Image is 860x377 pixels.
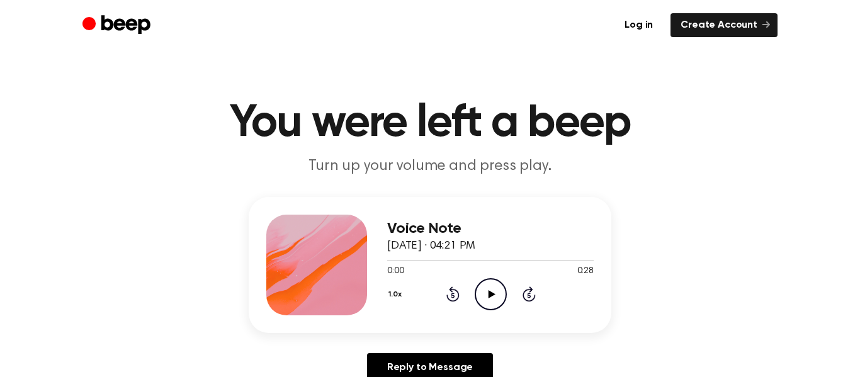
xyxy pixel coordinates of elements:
span: 0:28 [577,265,594,278]
button: 1.0x [387,284,407,305]
p: Turn up your volume and press play. [188,156,672,177]
span: 0:00 [387,265,404,278]
h1: You were left a beep [108,101,752,146]
a: Beep [82,13,154,38]
span: [DATE] · 04:21 PM [387,240,475,252]
h3: Voice Note [387,220,594,237]
a: Log in [614,13,663,37]
a: Create Account [670,13,778,37]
